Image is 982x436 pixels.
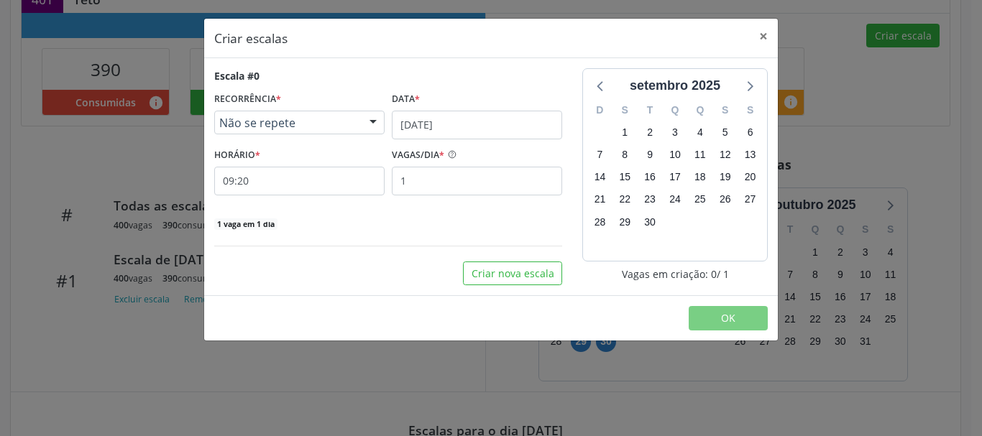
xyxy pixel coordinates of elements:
label: Data [392,88,420,111]
span: sexta-feira, 12 de setembro de 2025 [715,145,735,165]
span: segunda-feira, 29 de setembro de 2025 [615,212,635,232]
button: Criar nova escala [463,261,562,286]
span: segunda-feira, 1 de setembro de 2025 [615,122,635,142]
div: S [612,99,638,121]
span: sábado, 27 de setembro de 2025 [740,190,761,210]
span: domingo, 28 de setembro de 2025 [589,212,610,232]
span: domingo, 21 de setembro de 2025 [589,190,610,210]
div: Q [687,99,712,121]
h5: Criar escalas [214,29,288,47]
div: T [638,99,663,121]
span: 1 vaga em 1 dia [214,218,277,230]
div: D [587,99,612,121]
button: OK [689,306,768,330]
span: terça-feira, 30 de setembro de 2025 [640,212,660,232]
div: setembro 2025 [624,76,726,96]
label: RECORRÊNCIA [214,88,281,111]
span: sexta-feira, 5 de setembro de 2025 [715,122,735,142]
span: quarta-feira, 24 de setembro de 2025 [665,190,685,210]
span: segunda-feira, 22 de setembro de 2025 [615,190,635,210]
ion-icon: help circle outline [444,144,457,159]
span: Não se repete [219,116,355,130]
span: domingo, 14 de setembro de 2025 [589,167,610,187]
span: terça-feira, 16 de setembro de 2025 [640,167,660,187]
span: segunda-feira, 15 de setembro de 2025 [615,167,635,187]
span: / 1 [717,266,729,282]
span: OK [721,311,735,325]
label: HORÁRIO [214,144,260,167]
span: sábado, 6 de setembro de 2025 [740,122,761,142]
button: Close [749,19,778,54]
span: sábado, 20 de setembro de 2025 [740,167,761,187]
span: terça-feira, 9 de setembro de 2025 [640,145,660,165]
span: quinta-feira, 11 de setembro de 2025 [690,145,710,165]
input: 00:00 [214,167,385,195]
span: domingo, 7 de setembro de 2025 [589,145,610,165]
div: S [712,99,738,121]
span: sexta-feira, 19 de setembro de 2025 [715,167,735,187]
div: Vagas em criação: 0 [582,266,768,282]
span: quarta-feira, 10 de setembro de 2025 [665,145,685,165]
span: quinta-feira, 25 de setembro de 2025 [690,190,710,210]
span: sexta-feira, 26 de setembro de 2025 [715,190,735,210]
span: terça-feira, 23 de setembro de 2025 [640,190,660,210]
span: quarta-feira, 17 de setembro de 2025 [665,167,685,187]
span: quinta-feira, 4 de setembro de 2025 [690,122,710,142]
span: segunda-feira, 8 de setembro de 2025 [615,145,635,165]
span: sábado, 13 de setembro de 2025 [740,145,761,165]
div: S [738,99,763,121]
div: Q [663,99,688,121]
span: quarta-feira, 3 de setembro de 2025 [665,122,685,142]
span: terça-feira, 2 de setembro de 2025 [640,122,660,142]
label: VAGAS/DIA [392,144,444,167]
span: quinta-feira, 18 de setembro de 2025 [690,167,710,187]
input: Selecione uma data [392,111,562,139]
div: Escala #0 [214,68,260,83]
